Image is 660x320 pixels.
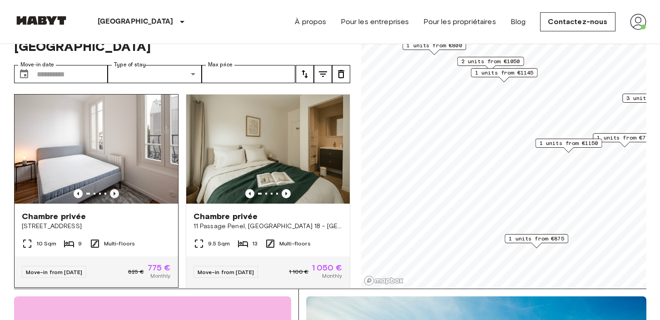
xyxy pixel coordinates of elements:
[461,57,520,65] span: 2 units from €1050
[475,69,533,77] span: 1 units from €1145
[630,14,646,30] img: avatar
[128,268,144,276] span: 825 €
[509,235,564,243] span: 1 units from €875
[535,139,602,153] div: Map marker
[104,240,135,248] span: Multi-floors
[22,222,171,231] span: [STREET_ADDRESS]
[407,41,462,50] span: 1 units from €800
[322,272,342,280] span: Monthly
[314,65,332,83] button: tune
[361,12,646,289] canvas: Map
[295,16,326,27] a: À propos
[252,240,258,248] span: 13
[208,240,230,248] span: 9.5 Sqm
[194,222,342,231] span: 11 Passage Penel, [GEOGRAPHIC_DATA] 18 - [GEOGRAPHIC_DATA]
[245,189,254,198] button: Previous image
[511,16,526,27] a: Blog
[22,211,86,222] span: Chambre privée
[186,94,350,288] a: Marketing picture of unit FR-18-011-001-008Previous imagePrevious imageChambre privée11 Passage P...
[148,264,171,272] span: 775 €
[20,61,54,69] label: Move-in date
[110,189,119,198] button: Previous image
[423,16,496,27] a: Pour les propriétaires
[312,264,342,272] span: 1 050 €
[471,68,537,82] div: Map marker
[341,16,409,27] a: Pour les entreprises
[15,95,178,204] img: Marketing picture of unit FR-18-004-001-04
[14,94,179,288] a: Marketing picture of unit FR-18-004-001-04Previous imagePrevious imageChambre privée[STREET_ADDRE...
[78,240,82,248] span: 9
[597,134,652,142] span: 1 units from €775
[26,269,83,275] span: Move-in from [DATE]
[14,16,69,25] img: Habyt
[593,133,656,147] div: Map marker
[289,268,308,276] span: 1 100 €
[114,61,146,69] label: Type of stay
[505,234,568,248] div: Map marker
[457,57,524,71] div: Map marker
[539,139,598,147] span: 1 units from €1150
[36,240,57,248] span: 10 Sqm
[540,12,615,31] a: Contactez-nous
[150,272,170,280] span: Monthly
[296,65,314,83] button: tune
[98,16,174,27] p: [GEOGRAPHIC_DATA]
[194,211,258,222] span: Chambre privée
[186,95,350,204] img: Marketing picture of unit FR-18-011-001-008
[279,240,311,248] span: Multi-floors
[198,269,254,275] span: Move-in from [DATE]
[74,189,83,198] button: Previous image
[332,65,350,83] button: tune
[402,41,466,55] div: Map marker
[364,275,404,286] a: Mapbox logo
[282,189,291,198] button: Previous image
[15,65,33,83] button: Choose date
[208,61,233,69] label: Max price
